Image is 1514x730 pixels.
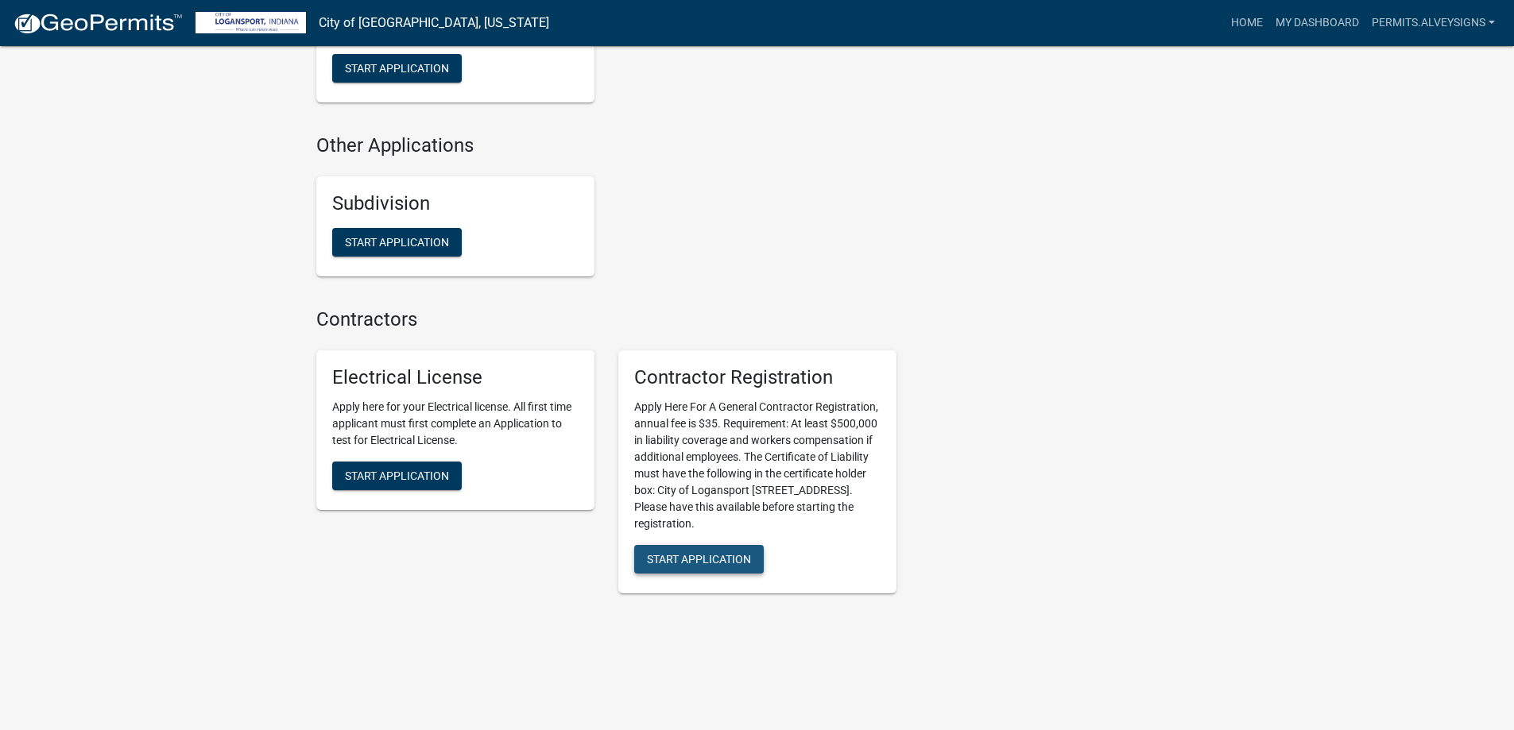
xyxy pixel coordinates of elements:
h5: Electrical License [332,366,579,389]
a: Home [1225,8,1269,38]
a: City of [GEOGRAPHIC_DATA], [US_STATE] [319,10,549,37]
h4: Other Applications [316,134,896,157]
button: Start Application [332,228,462,257]
a: My Dashboard [1269,8,1365,38]
span: Start Application [647,552,751,565]
button: Start Application [634,545,764,574]
p: Apply Here For A General Contractor Registration, annual fee is $35. Requirement: At least $500,0... [634,399,881,532]
span: Start Application [345,62,449,75]
button: Start Application [332,54,462,83]
wm-workflow-list-section: Other Applications [316,134,896,289]
a: Permits.Alveysigns [1365,8,1501,38]
h5: Subdivision [332,192,579,215]
h4: Contractors [316,308,896,331]
h5: Contractor Registration [634,366,881,389]
p: Apply here for your Electrical license. All first time applicant must first complete an Applicati... [332,399,579,449]
button: Start Application [332,462,462,490]
span: Start Application [345,469,449,481]
img: City of Logansport, Indiana [196,12,306,33]
span: Start Application [345,236,449,249]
